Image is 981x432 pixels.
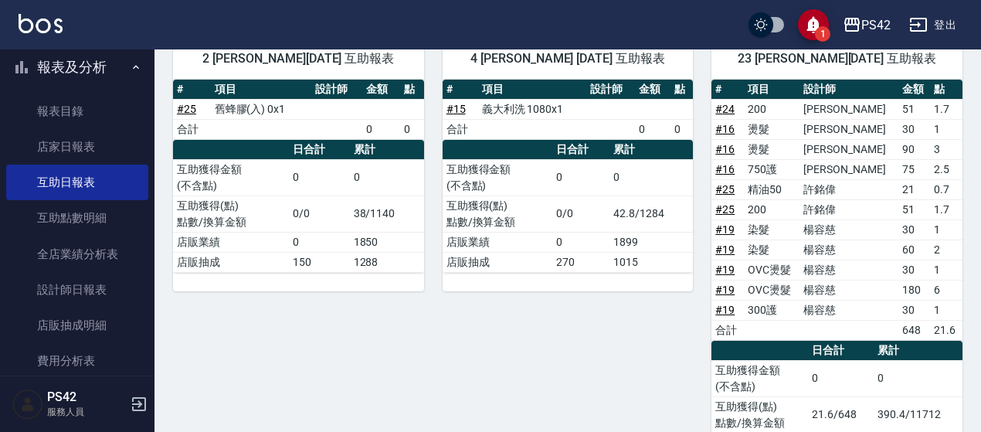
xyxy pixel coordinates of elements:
[173,252,289,272] td: 店販抽成
[211,99,311,119] td: 舊蜂膠(入) 0x1
[6,236,148,272] a: 全店業績分析表
[799,80,898,100] th: 設計師
[930,199,962,219] td: 1.7
[798,9,829,40] button: save
[635,119,670,139] td: 0
[898,80,931,100] th: 金額
[744,260,799,280] td: OVC燙髮
[609,252,693,272] td: 1015
[609,196,693,232] td: 42.8/1284
[289,159,349,196] td: 0
[898,159,931,179] td: 75
[898,179,931,199] td: 21
[861,15,891,35] div: PS42
[6,308,148,343] a: 店販抽成明細
[173,159,289,196] td: 互助獲得金額 (不含點)
[715,284,735,296] a: #19
[744,219,799,240] td: 染髮
[898,300,931,320] td: 30
[552,140,609,160] th: 日合計
[799,139,898,159] td: [PERSON_NAME]
[6,94,148,129] a: 報表目錄
[715,183,735,196] a: #25
[6,165,148,200] a: 互助日報表
[808,360,874,396] td: 0
[289,252,349,272] td: 150
[715,123,735,135] a: #16
[930,320,962,340] td: 21.6
[874,360,962,396] td: 0
[552,252,609,272] td: 270
[289,232,349,252] td: 0
[799,300,898,320] td: 楊容慈
[350,140,424,160] th: 累計
[715,223,735,236] a: #19
[362,119,400,139] td: 0
[930,280,962,300] td: 6
[930,119,962,139] td: 1
[799,119,898,139] td: [PERSON_NAME]
[730,51,944,66] span: 23 [PERSON_NAME][DATE] 互助報表
[744,119,799,139] td: 燙髮
[19,14,63,33] img: Logo
[6,272,148,308] a: 設計師日報表
[930,300,962,320] td: 1
[744,280,799,300] td: OVC燙髮
[173,80,424,140] table: a dense table
[799,240,898,260] td: 楊容慈
[715,103,735,115] a: #24
[898,99,931,119] td: 51
[289,140,349,160] th: 日合計
[443,119,478,139] td: 合計
[898,119,931,139] td: 30
[173,80,211,100] th: #
[6,129,148,165] a: 店家日報表
[173,232,289,252] td: 店販業績
[903,11,962,39] button: 登出
[930,240,962,260] td: 2
[586,80,635,100] th: 設計師
[400,80,424,100] th: 點
[815,26,830,42] span: 1
[446,103,466,115] a: #15
[799,99,898,119] td: [PERSON_NAME]
[670,119,693,139] td: 0
[173,140,424,273] table: a dense table
[898,139,931,159] td: 90
[799,260,898,280] td: 楊容慈
[289,196,349,232] td: 0/0
[443,196,552,232] td: 互助獲得(點) 點數/換算金額
[930,139,962,159] td: 3
[443,80,478,100] th: #
[715,264,735,276] a: #19
[443,80,694,140] table: a dense table
[715,163,735,175] a: #16
[799,159,898,179] td: [PERSON_NAME]
[609,140,693,160] th: 累計
[6,343,148,379] a: 費用分析表
[362,80,400,100] th: 金額
[930,80,962,100] th: 點
[350,252,424,272] td: 1288
[744,99,799,119] td: 200
[898,320,931,340] td: 648
[177,103,196,115] a: #25
[350,196,424,232] td: 38/1140
[898,219,931,240] td: 30
[744,179,799,199] td: 精油50
[609,232,693,252] td: 1899
[744,199,799,219] td: 200
[874,341,962,361] th: 累計
[443,140,694,273] table: a dense table
[6,47,148,87] button: 報表及分析
[711,80,962,341] table: a dense table
[670,80,693,100] th: 點
[6,200,148,236] a: 互助點數明細
[799,199,898,219] td: 許銘偉
[808,341,874,361] th: 日合計
[799,219,898,240] td: 楊容慈
[443,252,552,272] td: 店販抽成
[744,139,799,159] td: 燙髮
[461,51,675,66] span: 4 [PERSON_NAME] [DATE] 互助報表
[898,240,931,260] td: 60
